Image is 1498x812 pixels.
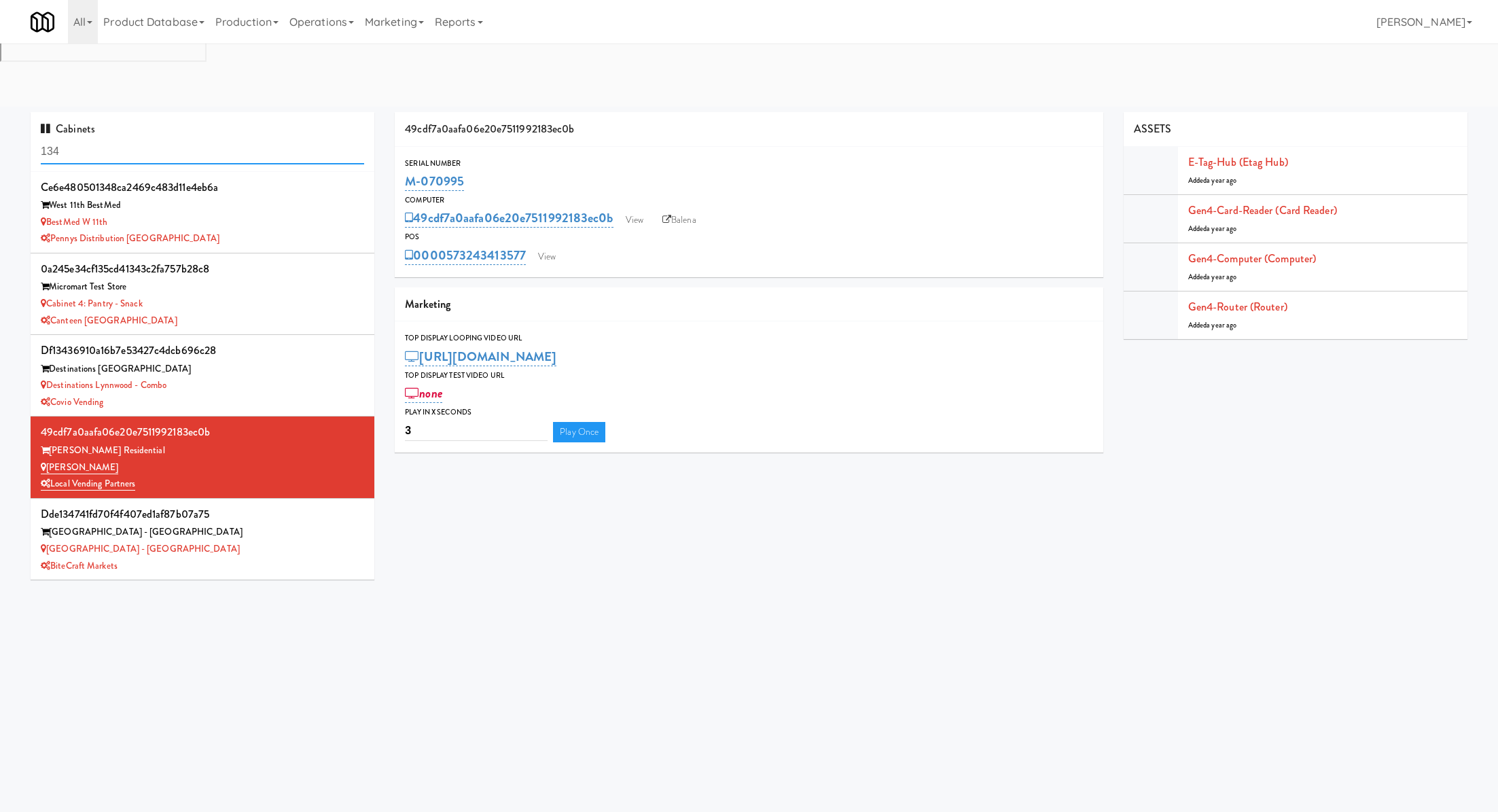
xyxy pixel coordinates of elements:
span: Added [1188,175,1237,186]
span: Added [1188,224,1237,234]
li: df13436910a16b7e53427c4dcb696c28Destinations [GEOGRAPHIC_DATA] Destinations Lynnwood - ComboCovio... [31,335,374,417]
a: E-tag-hub (Etag Hub) [1188,154,1288,170]
span: a year ago [1207,272,1236,282]
a: none [405,384,442,403]
div: dde134741fd70f4f407ed1af87b07a75 [41,504,364,525]
div: ce6e480501348ca2469c483d11e4eb6a [41,177,364,198]
div: POS [405,230,1092,244]
span: a year ago [1207,320,1236,330]
a: Pennys Distribution [GEOGRAPHIC_DATA] [41,232,219,245]
div: Play in X seconds [405,406,1092,419]
a: [PERSON_NAME] [41,461,118,474]
div: Top Display Test Video Url [405,369,1092,383]
a: [GEOGRAPHIC_DATA] - [GEOGRAPHIC_DATA] [41,542,240,555]
input: Search cabinets [41,139,364,164]
a: Destinations Lynnwood - Combo [41,378,166,391]
div: 0a245e34cf135cd41343c2fa757b28c8 [41,259,364,279]
div: 49cdf7a0aafa06e20e7511992183ec0b [41,422,364,442]
div: Micromart Test Store [41,279,364,296]
span: Added [1188,320,1237,330]
span: Marketing [405,296,450,312]
div: 49cdf7a0aafa06e20e7511992183ec0b [395,112,1103,147]
span: Added [1188,272,1237,282]
a: Cabinet 4: Pantry - Snack [41,297,143,310]
span: a year ago [1207,175,1236,186]
div: West 11th BestMed [41,197,364,214]
a: View [531,247,563,267]
a: Gen4-card-reader (Card Reader) [1188,202,1337,218]
a: View [619,210,650,230]
a: Balena [656,210,703,230]
a: Covio Vending [41,395,103,408]
div: df13436910a16b7e53427c4dcb696c28 [41,340,364,361]
span: a year ago [1207,224,1236,234]
li: 0a245e34cf135cd41343c2fa757b28c8Micromart Test Store Cabinet 4: Pantry - SnackCanteen [GEOGRAPHIC... [31,253,374,335]
span: ASSETS [1134,121,1172,137]
div: [GEOGRAPHIC_DATA] - [GEOGRAPHIC_DATA] [41,524,364,541]
div: Serial Number [405,157,1092,171]
a: 49cdf7a0aafa06e20e7511992183ec0b [405,209,613,228]
div: Computer [405,194,1092,207]
a: M-070995 [405,172,464,191]
a: Canteen [GEOGRAPHIC_DATA] [41,314,177,327]
a: BiteCraft Markets [41,559,118,572]
li: 49cdf7a0aafa06e20e7511992183ec0b[PERSON_NAME] Residential [PERSON_NAME]Local Vending Partners [31,417,374,498]
img: Micromart [31,10,54,34]
a: Play Once [553,422,605,442]
li: ce6e480501348ca2469c483d11e4eb6aWest 11th BestMed BestMed W 11thPennys Distribution [GEOGRAPHIC_D... [31,172,374,253]
a: Gen4-router (Router) [1188,299,1287,315]
div: Destinations [GEOGRAPHIC_DATA] [41,361,364,378]
div: Top Display Looping Video Url [405,332,1092,345]
a: BestMed W 11th [41,215,108,228]
a: Local Vending Partners [41,477,135,491]
li: dde134741fd70f4f407ed1af87b07a75[GEOGRAPHIC_DATA] - [GEOGRAPHIC_DATA] [GEOGRAPHIC_DATA] - [GEOGRA... [31,499,374,580]
a: Gen4-computer (Computer) [1188,251,1316,266]
a: [URL][DOMAIN_NAME] [405,347,556,366]
div: [PERSON_NAME] Residential [41,442,364,459]
a: 0000573243413577 [405,246,526,265]
span: Cabinets [41,121,95,137]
